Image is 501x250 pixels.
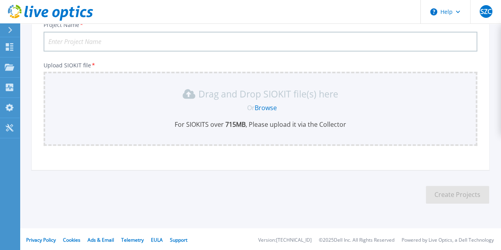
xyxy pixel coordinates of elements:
a: EULA [151,237,163,243]
li: © 2025 Dell Inc. All Rights Reserved [319,238,394,243]
a: Ads & Email [88,237,114,243]
p: For SIOKITS over , Please upload it via the Collector [48,120,472,129]
button: Create Projects [426,186,489,204]
div: Drag and Drop SIOKIT file(s) here OrBrowseFor SIOKITS over 715MB, Please upload it via the Collector [48,88,472,129]
p: Upload SIOKIT file [44,62,477,69]
a: Cookies [63,237,80,243]
a: Support [170,237,187,243]
li: Powered by Live Optics, a Dell Technology [402,238,494,243]
b: 715 MB [224,120,246,129]
input: Enter Project Name [44,32,477,52]
label: Project Name [44,22,84,28]
a: Telemetry [121,237,144,243]
li: Version: [TECHNICAL_ID] [258,238,312,243]
a: Privacy Policy [26,237,56,243]
span: SZC [480,8,491,15]
a: Browse [255,103,277,112]
p: Drag and Drop SIOKIT file(s) here [198,90,338,98]
span: Or [247,103,255,112]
